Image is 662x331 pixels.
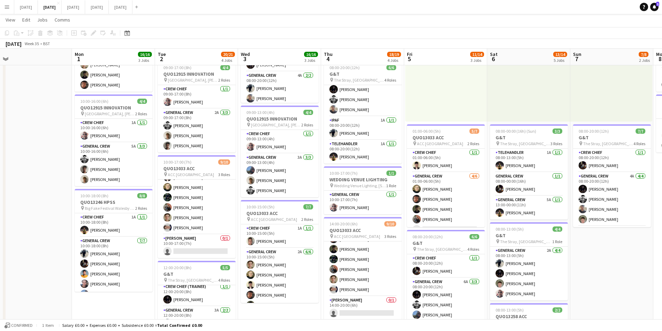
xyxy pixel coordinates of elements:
[636,129,645,134] span: 7/7
[251,122,301,127] span: [GEOGRAPHIC_DATA], [PERSON_NAME], [GEOGRAPHIC_DATA], [GEOGRAPHIC_DATA]
[553,52,567,57] span: 13/14
[324,191,402,214] app-card-role: General Crew1/110:00-17:00 (7h)[PERSON_NAME]
[75,51,84,57] span: Mon
[324,227,402,233] h3: QUO13033 ACC
[639,58,650,63] div: 2 Jobs
[75,94,153,186] app-job-card: 10:00-16:00 (6h)4/4QUO12915 INNOVATION [GEOGRAPHIC_DATA], [PERSON_NAME], [GEOGRAPHIC_DATA], [GEOG...
[579,129,609,134] span: 08:00-20:00 (12h)
[489,55,498,63] span: 6
[324,61,402,164] app-job-card: 08:00-20:00 (12h)6/6G&T The Stray, [GEOGRAPHIC_DATA], [GEOGRAPHIC_DATA], [GEOGRAPHIC_DATA]4 Roles...
[324,166,402,214] app-job-card: 10:00-17:00 (7h)1/1WEDDING VENUE LIGHTING Wedding Venue Lighting, [STREET_ADDRESS]1 RoleGeneral C...
[329,221,358,226] span: 14:00-20:00 (6h)
[158,140,236,234] app-card-role: [PERSON_NAME][PERSON_NAME][PERSON_NAME][PERSON_NAME][PERSON_NAME][PERSON_NAME][PERSON_NAME][PERSO...
[75,237,153,321] app-card-role: General Crew7/710:00-18:00 (8h)[PERSON_NAME][PERSON_NAME][PERSON_NAME][PERSON_NAME][PERSON_NAME]
[135,111,147,116] span: 2 Roles
[241,200,319,303] app-job-card: 10:00-15:00 (5h)7/7QUO13033 ACC ACC [GEOGRAPHIC_DATA]2 RolesCrew Chief1A1/110:00-15:00 (5h)[PERSO...
[412,129,441,134] span: 01:00-06:00 (5h)
[656,2,659,6] span: 1
[75,199,153,205] h3: QUO13246 HPSS
[34,15,50,24] a: Jobs
[135,206,147,211] span: 2 Roles
[218,172,230,177] span: 3 Roles
[554,58,567,63] div: 5 Jobs
[407,240,485,246] h3: G&T
[490,196,568,220] app-card-role: General Crew5A1/113:00-00:00 (11h)[PERSON_NAME]
[496,307,524,313] span: 08:00-13:00 (5h)
[329,65,360,70] span: 08:00-20:00 (12h)
[467,141,479,146] span: 2 Roles
[324,71,402,77] h3: G&T
[75,189,153,292] app-job-card: 10:00-18:00 (8h)8/8QUO13246 HPSS Big Fake Festival Walesby [STREET_ADDRESS]2 RolesCrew Chief1A1/1...
[3,322,34,329] button: Confirmed
[241,130,319,154] app-card-role: Crew Chief1/109:00-13:00 (4h)[PERSON_NAME]
[639,52,648,57] span: 7/8
[490,172,568,196] app-card-role: General Crew1/108:00-00:00 (16h)[PERSON_NAME]
[573,51,581,57] span: Sun
[650,3,659,11] a: 1
[386,171,396,176] span: 1/1
[490,232,568,239] h3: G&T
[168,77,218,83] span: [GEOGRAPHIC_DATA], [PERSON_NAME], [GEOGRAPHIC_DATA], [GEOGRAPHIC_DATA]
[384,221,396,226] span: 9/10
[75,142,153,186] app-card-role: General Crew5A3/310:00-16:00 (6h)[PERSON_NAME][PERSON_NAME][PERSON_NAME]
[303,110,313,115] span: 4/4
[324,217,402,320] app-job-card: 14:00-20:00 (6h)9/10QUO13033 ACC ACC [GEOGRAPHIC_DATA]3 Roles[PERSON_NAME][PERSON_NAME][PERSON_NA...
[387,58,401,63] div: 4 Jobs
[246,204,275,209] span: 10:00-15:00 (5h)
[138,58,152,63] div: 3 Jobs
[334,183,386,188] span: Wedding Venue Lighting, [STREET_ADDRESS]
[241,51,250,57] span: Wed
[221,52,235,57] span: 20/21
[80,99,108,104] span: 10:00-16:00 (6h)
[158,283,236,306] app-card-role: Crew Chief (trainee)1/112:00-20:00 (8h)[PERSON_NAME]
[6,40,22,47] div: [DATE]
[324,202,402,296] app-card-role: [PERSON_NAME][PERSON_NAME][PERSON_NAME][PERSON_NAME][PERSON_NAME][PERSON_NAME][PERSON_NAME][PERSO...
[324,140,402,164] app-card-role: TELEHANDLER1A1/108:00-20:00 (12h)[PERSON_NAME]
[137,193,147,198] span: 8/8
[407,254,485,278] app-card-role: Crew Chief1/108:00-20:00 (12h)[PERSON_NAME]
[490,222,568,300] div: 08:00-13:00 (5h)4/4G&T The Stray, [GEOGRAPHIC_DATA], [GEOGRAPHIC_DATA], [GEOGRAPHIC_DATA]1 RoleGe...
[158,271,236,277] h3: G&T
[553,129,562,134] span: 3/3
[220,65,230,70] span: 4/4
[85,111,135,116] span: [GEOGRAPHIC_DATA], [PERSON_NAME], [GEOGRAPHIC_DATA], [GEOGRAPHIC_DATA]
[158,85,236,109] app-card-role: Crew Chief1/109:00-17:00 (8h)[PERSON_NAME]
[387,52,401,57] span: 18/19
[407,172,485,246] app-card-role: General Crew4/601:00-06:00 (5h)[PERSON_NAME][PERSON_NAME][PERSON_NAME][PERSON_NAME]
[490,149,568,172] app-card-role: TELEHANDLER1A1/108:00-13:00 (5h)[PERSON_NAME]
[62,0,85,14] button: [DATE]
[407,134,485,141] h3: QUO13033 ACC
[163,159,191,165] span: 10:00-17:00 (7h)
[323,55,333,63] span: 4
[75,119,153,142] app-card-role: Crew Chief1A1/110:00-16:00 (6h)[PERSON_NAME]
[573,172,651,226] app-card-role: General Crew4A4/408:00-20:00 (12h)[PERSON_NAME][PERSON_NAME][PERSON_NAME][PERSON_NAME]
[3,15,18,24] a: View
[158,234,236,258] app-card-role: [PERSON_NAME]0/110:00-17:00 (7h)
[240,55,250,63] span: 3
[241,72,319,105] app-card-role: General Crew4A2/208:00-20:00 (12h)[PERSON_NAME][PERSON_NAME]
[490,124,568,220] app-job-card: 08:00-00:00 (16h) (Sun)3/3G&T The Stray, [GEOGRAPHIC_DATA], [GEOGRAPHIC_DATA], [GEOGRAPHIC_DATA]3...
[500,239,552,244] span: The Stray, [GEOGRAPHIC_DATA], [GEOGRAPHIC_DATA], [GEOGRAPHIC_DATA]
[572,55,581,63] span: 7
[407,124,485,227] app-job-card: 01:00-06:00 (5h)5/7QUO13033 ACC ACC [GEOGRAPHIC_DATA]2 RolesCrew Chief1/101:00-06:00 (5h)[PERSON_...
[168,278,218,283] span: The Stray, [GEOGRAPHIC_DATA], [GEOGRAPHIC_DATA], [GEOGRAPHIC_DATA]
[469,129,479,134] span: 5/7
[241,106,319,197] div: 09:00-13:00 (4h)4/4QUO12915 INNOVATION [GEOGRAPHIC_DATA], [PERSON_NAME], [GEOGRAPHIC_DATA], [GEOG...
[417,247,467,252] span: The Stray, [GEOGRAPHIC_DATA], [GEOGRAPHIC_DATA], [GEOGRAPHIC_DATA]
[74,55,84,63] span: 1
[334,234,380,239] span: ACC [GEOGRAPHIC_DATA]
[38,0,62,14] button: [DATE]
[550,141,562,146] span: 3 Roles
[158,61,236,152] div: 09:00-17:00 (8h)4/4QUO12915 INNOVATION [GEOGRAPHIC_DATA], [PERSON_NAME], [GEOGRAPHIC_DATA], [GEOG...
[158,165,236,172] h3: QUO13033 ACC
[407,51,412,57] span: Fri
[301,217,313,222] span: 2 Roles
[469,234,479,239] span: 6/6
[241,154,319,197] app-card-role: General Crew3A3/309:00-13:00 (4h)[PERSON_NAME][PERSON_NAME][PERSON_NAME]
[241,210,319,216] h3: QUO13033 ACC
[334,77,384,83] span: The Stray, [GEOGRAPHIC_DATA], [GEOGRAPHIC_DATA], [GEOGRAPHIC_DATA]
